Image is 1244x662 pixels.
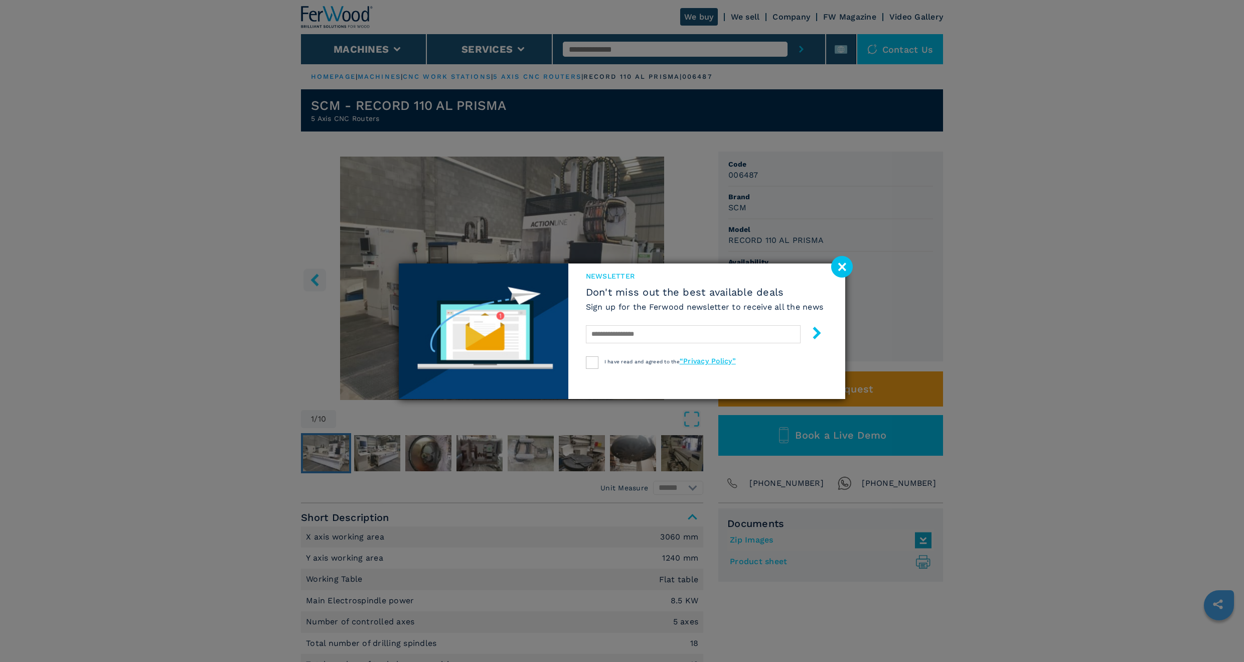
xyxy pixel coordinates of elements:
img: Newsletter image [399,263,568,399]
span: I have read and agreed to the [604,359,736,364]
span: newsletter [586,271,824,281]
h6: Sign up for the Ferwood newsletter to receive all the news [586,301,824,313]
button: submit-button [801,323,823,346]
span: Don't miss out the best available deals [586,286,824,298]
a: “Privacy Policy” [680,357,736,365]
